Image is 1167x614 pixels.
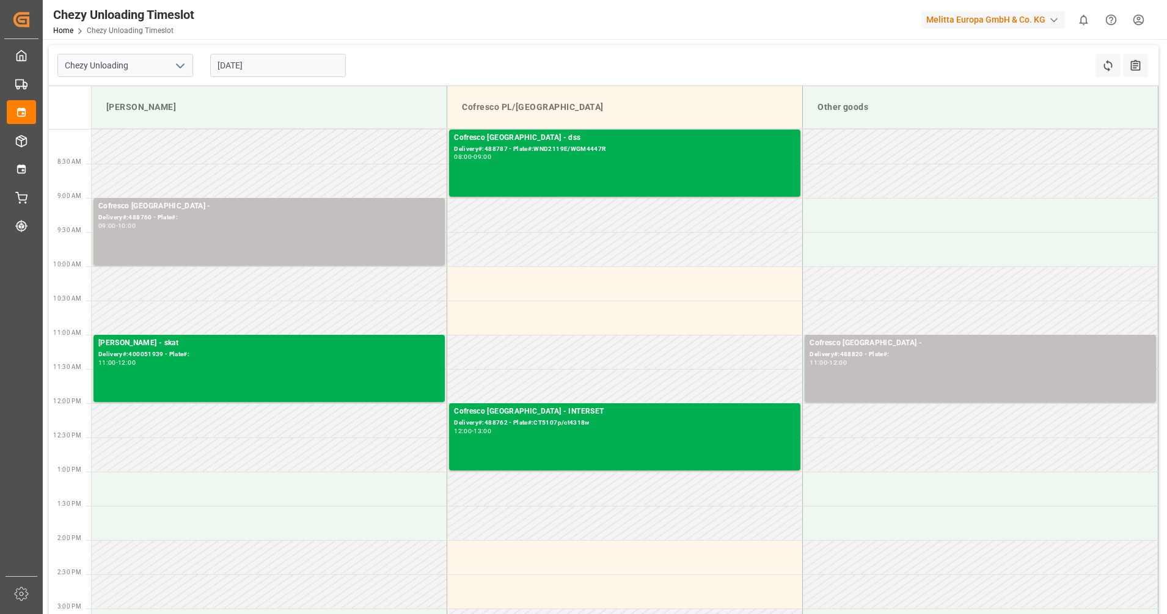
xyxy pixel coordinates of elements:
[810,360,827,365] div: 11:00
[116,360,118,365] div: -
[472,154,474,159] div: -
[116,223,118,228] div: -
[474,154,491,159] div: 09:00
[170,56,189,75] button: open menu
[921,11,1065,29] div: Melitta Europa GmbH & Co. KG
[53,26,73,35] a: Home
[118,223,136,228] div: 10:00
[474,428,491,434] div: 13:00
[53,329,81,336] span: 11:00 AM
[921,8,1070,31] button: Melitta Europa GmbH & Co. KG
[98,200,440,213] div: Cofresco [GEOGRAPHIC_DATA] -
[1070,6,1097,34] button: show 0 new notifications
[454,428,472,434] div: 12:00
[57,192,81,199] span: 9:00 AM
[810,337,1151,349] div: Cofresco [GEOGRAPHIC_DATA] -
[98,223,116,228] div: 09:00
[53,295,81,302] span: 10:30 AM
[457,96,792,119] div: Cofresco PL/[GEOGRAPHIC_DATA]
[1097,6,1125,34] button: Help Center
[53,398,81,404] span: 12:00 PM
[57,535,81,541] span: 2:00 PM
[454,406,796,418] div: Cofresco [GEOGRAPHIC_DATA] - INTERSET
[829,360,847,365] div: 12:00
[57,466,81,473] span: 1:00 PM
[57,54,193,77] input: Type to search/select
[813,96,1148,119] div: Other goods
[98,213,440,223] div: Delivery#:488760 - Plate#:
[53,5,194,24] div: Chezy Unloading Timeslot
[98,360,116,365] div: 11:00
[57,500,81,507] span: 1:30 PM
[57,603,81,610] span: 3:00 PM
[454,154,472,159] div: 08:00
[454,418,796,428] div: Delivery#:488762 - Plate#:CT5107p/ct4318w
[53,432,81,439] span: 12:30 PM
[454,132,796,144] div: Cofresco [GEOGRAPHIC_DATA] - dss
[210,54,346,77] input: DD.MM.YYYY
[98,349,440,360] div: Delivery#:400051939 - Plate#:
[454,144,796,155] div: Delivery#:488787 - Plate#:WND2119E/WGM4447R
[57,158,81,165] span: 8:30 AM
[118,360,136,365] div: 12:00
[827,360,829,365] div: -
[53,261,81,268] span: 10:00 AM
[810,349,1151,360] div: Delivery#:488820 - Plate#:
[57,227,81,233] span: 9:30 AM
[98,337,440,349] div: [PERSON_NAME] - skat
[53,364,81,370] span: 11:30 AM
[472,428,474,434] div: -
[101,96,437,119] div: [PERSON_NAME]
[57,569,81,576] span: 2:30 PM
